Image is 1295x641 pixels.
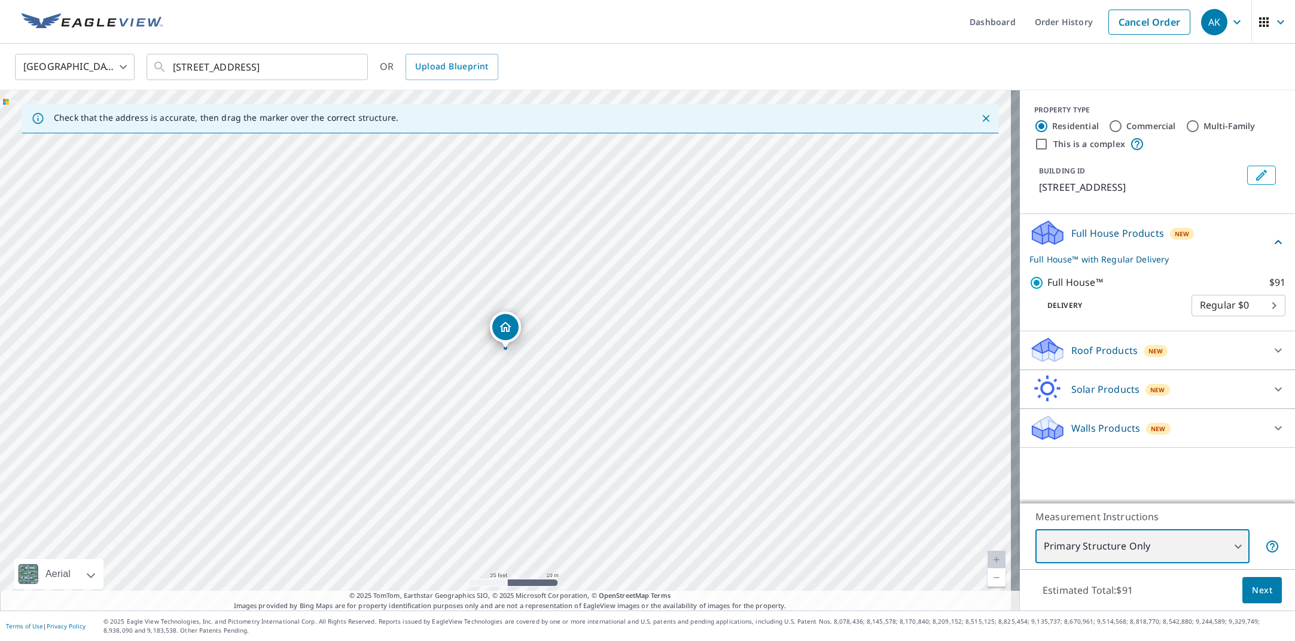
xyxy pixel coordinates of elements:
[1203,120,1256,132] label: Multi-Family
[1192,289,1285,322] div: Regular $0
[406,54,498,80] a: Upload Blueprint
[599,591,649,600] a: OpenStreetMap
[6,622,43,630] a: Terms of Use
[1071,343,1138,358] p: Roof Products
[988,551,1005,569] a: Current Level 20, Zoom In Disabled
[1047,275,1103,290] p: Full House™
[1029,253,1271,265] p: Full House™ with Regular Delivery
[349,591,671,601] span: © 2025 TomTom, Earthstar Geographics SIO, © 2025 Microsoft Corporation, ©
[1053,138,1125,150] label: This is a complex
[1108,10,1190,35] a: Cancel Order
[1034,105,1281,115] div: PROPERTY TYPE
[1126,120,1176,132] label: Commercial
[1252,583,1272,598] span: Next
[22,13,163,31] img: EV Logo
[103,617,1289,635] p: © 2025 Eagle View Technologies, Inc. and Pictometry International Corp. All Rights Reserved. Repo...
[1150,385,1165,395] span: New
[380,54,498,80] div: OR
[1039,180,1242,194] p: [STREET_ADDRESS]
[47,622,86,630] a: Privacy Policy
[1035,530,1250,563] div: Primary Structure Only
[15,50,135,84] div: [GEOGRAPHIC_DATA]
[1071,421,1140,435] p: Walls Products
[1071,226,1164,240] p: Full House Products
[1201,9,1227,35] div: AK
[1265,539,1279,554] span: Your report will include only the primary structure on the property. For example, a detached gara...
[1242,577,1282,604] button: Next
[1029,375,1285,404] div: Solar ProductsNew
[1033,577,1142,603] p: Estimated Total: $91
[1029,336,1285,365] div: Roof ProductsNew
[1148,346,1163,356] span: New
[1175,229,1190,239] span: New
[651,591,671,600] a: Terms
[1039,166,1085,176] p: BUILDING ID
[1247,166,1276,185] button: Edit building 1
[1052,120,1099,132] label: Residential
[1029,219,1285,265] div: Full House ProductsNewFull House™ with Regular Delivery
[490,312,521,349] div: Dropped pin, building 1, Residential property, 1657 La Salle Ave San Francisco, CA 94124
[1029,300,1192,311] p: Delivery
[1029,414,1285,442] div: Walls ProductsNew
[988,569,1005,587] a: Current Level 20, Zoom Out
[14,559,103,589] div: Aerial
[54,112,398,123] p: Check that the address is accurate, then drag the marker over the correct structure.
[1151,424,1166,434] span: New
[1071,382,1139,396] p: Solar Products
[1269,275,1285,290] p: $91
[415,59,488,74] span: Upload Blueprint
[978,111,994,126] button: Close
[42,559,74,589] div: Aerial
[173,50,343,84] input: Search by address or latitude-longitude
[1035,509,1279,524] p: Measurement Instructions
[6,622,86,630] p: |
